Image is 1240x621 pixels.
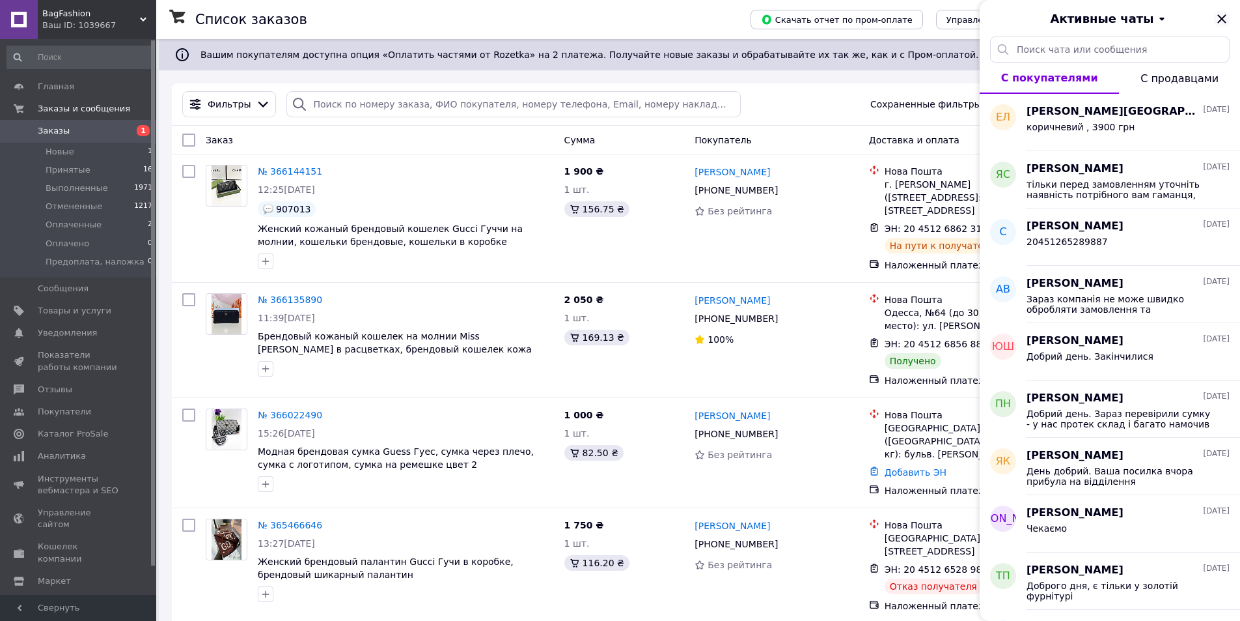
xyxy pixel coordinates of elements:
span: Управление сайтом [38,507,120,530]
span: Доставка и оплата [869,135,959,145]
span: Заказы [38,125,70,137]
button: АВ[PERSON_NAME][DATE]Зараз компанія не може швидко обробляти замовлення та повідомлення, оскільки... [980,266,1240,323]
span: [PERSON_NAME] [1026,506,1123,521]
a: Брендовый кожаный кошелек на молнии Miss [PERSON_NAME] в расцветках, брендовый кошелек кожа [258,331,532,354]
h1: Список заказов [195,12,307,27]
div: [GEOGRAPHIC_DATA] ([GEOGRAPHIC_DATA].), №115 (до 30 кг): бульв. [PERSON_NAME], 6 [885,422,1068,461]
span: Отзывы [38,384,72,396]
a: Модная брендовая сумка Guess Гуес, сумка через плечо, сумка с логотипом, сумка на ремешке цвет 2 [258,446,534,470]
span: 1 шт. [564,184,590,195]
div: Ваш ID: 1039667 [42,20,156,31]
a: Фото товару [206,165,247,207]
span: [PERSON_NAME] [960,512,1047,527]
span: ЭН: 20 4512 6856 8829 [885,339,994,349]
span: 1 900 ₴ [564,166,604,177]
span: [PERSON_NAME] [1026,448,1123,463]
span: [DATE] [1203,162,1230,173]
span: Управление статусами [946,15,1049,25]
span: Уведомления [38,327,97,339]
span: 1 шт. [564,538,590,549]
button: С продавцами [1119,63,1240,94]
span: ЯС [996,167,1010,182]
span: 15:26[DATE] [258,428,315,439]
input: Поиск по номеру заказа, ФИО покупателя, номеру телефона, Email, номеру накладной [286,91,740,117]
button: С покупателями [980,63,1119,94]
span: Новые [46,146,74,158]
span: Кошелек компании [38,541,120,564]
span: [PERSON_NAME] [1026,162,1123,177]
img: :speech_balloon: [263,204,273,214]
span: Без рейтинга [708,206,772,216]
button: ТП[PERSON_NAME][DATE]Доброго дня, є тільки у золотій фурнітурі [980,553,1240,610]
span: АВ [996,282,1010,297]
span: Заказ [206,135,233,145]
span: [PHONE_NUMBER] [695,185,778,195]
span: Добрий день. Закінчилися [1026,351,1153,362]
span: Доброго дня, є тільки у золотій фурнітурі [1026,581,1211,601]
span: [DATE] [1203,219,1230,230]
span: ТП [996,569,1010,584]
span: Сообщения [38,283,89,295]
span: Добрий день. Зараз перевірили сумку - у нас протек склад і багато намочив товару. Вибачте, що так... [1026,409,1211,429]
span: [PERSON_NAME] [1026,276,1123,291]
span: Фильтры [208,98,251,111]
span: 1971 [134,182,152,194]
a: [PERSON_NAME] [695,294,770,307]
input: Поиск [7,46,154,69]
span: [DATE] [1203,334,1230,345]
a: [PERSON_NAME] [695,409,770,422]
span: [DATE] [1203,391,1230,402]
button: Активные чаты [1016,10,1204,27]
span: [PHONE_NUMBER] [695,429,778,439]
div: Одесса, №64 (до 30 кг на одно место): ул. [PERSON_NAME], [885,306,1068,332]
span: ЭН: 20 4512 6862 3143 [885,224,994,234]
div: 82.50 ₴ [564,445,624,461]
div: Наложенный платеж [885,259,1068,272]
a: Женский кожаный брендовый кошелек Gucci Гуччи на молнии, кошельки брендовые, кошельки в коробке [258,224,523,247]
span: 907013 [276,204,310,214]
span: ЯК [996,454,1010,469]
div: [GEOGRAPHIC_DATA], №67 (до 30 кг): [STREET_ADDRESS] [885,532,1068,558]
img: Фото товару [212,166,242,206]
span: 1 750 ₴ [564,520,604,530]
span: [DATE] [1203,448,1230,459]
span: Товары и услуги [38,305,111,317]
span: 1 000 ₴ [564,410,604,420]
img: Фото товару [212,519,242,560]
div: Отказ получателя [885,579,982,594]
span: Каталог ProSale [38,428,108,440]
span: Выполненные [46,182,108,194]
div: 169.13 ₴ [564,330,629,345]
span: Без рейтинга [708,450,772,460]
span: Маркет [38,575,71,587]
span: 0 [148,256,152,268]
a: [PERSON_NAME] [695,519,770,532]
span: 100% [708,334,734,345]
button: ЯС[PERSON_NAME][DATE]тільки перед замовленням уточніть наявність потрібного вам гаманця, будь ласка [980,151,1240,209]
span: Принятые [46,164,90,176]
span: С продавцами [1140,72,1219,85]
div: Наложенный платеж [885,374,1068,387]
span: 20451265289887 [1026,237,1108,247]
span: 16 [143,164,152,176]
a: Добавить ЭН [885,467,946,478]
img: Фото товару [212,294,242,334]
span: Скачать отчет по пром-оплате [761,14,913,25]
span: тільки перед замовленням уточніть наявність потрібного вам гаманця, будь ласка [1026,179,1211,200]
span: [DATE] [1203,276,1230,287]
span: Аналитика [38,450,86,462]
span: [DATE] [1203,104,1230,115]
span: [PERSON_NAME][GEOGRAPHIC_DATA] [1026,104,1200,119]
span: День добрий. Ваша посилка вчора прибула на відділення [GEOGRAPHIC_DATA]. [1026,466,1211,487]
span: [PERSON_NAME] [1026,219,1123,234]
div: Получено [885,353,941,369]
a: Фото товару [206,519,247,560]
span: Предоплата, наложка [46,256,145,268]
a: Фото товару [206,293,247,335]
a: Женский брендовый палантин Gucci Гучи в коробке, брендовый шикарный палантин [258,556,514,580]
span: 12:25[DATE] [258,184,315,195]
